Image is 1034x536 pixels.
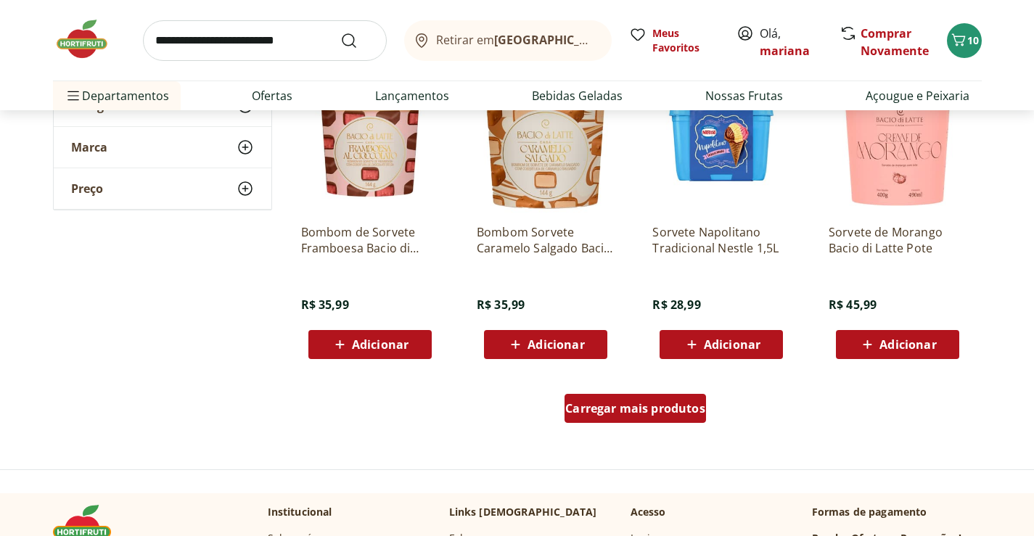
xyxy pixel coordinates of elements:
[660,330,783,359] button: Adicionar
[308,330,432,359] button: Adicionar
[301,297,349,313] span: R$ 35,99
[565,394,706,429] a: Carregar mais produtos
[477,75,615,213] img: Bombom Sorvete Caramelo Salgado Bacio Di Latte 144g
[812,505,982,519] p: Formas de pagamento
[879,339,936,350] span: Adicionar
[71,140,107,154] span: Marca
[71,181,103,196] span: Preço
[375,87,449,104] a: Lançamentos
[494,32,739,48] b: [GEOGRAPHIC_DATA]/[GEOGRAPHIC_DATA]
[54,127,271,168] button: Marca
[65,78,82,113] button: Menu
[947,23,982,58] button: Carrinho
[477,297,525,313] span: R$ 35,99
[760,43,810,59] a: mariana
[705,87,783,104] a: Nossas Frutas
[652,297,700,313] span: R$ 28,99
[652,26,719,55] span: Meus Favoritos
[829,75,967,213] img: Sorvete de Morango Bacio di Latte Pote
[352,339,409,350] span: Adicionar
[565,403,705,414] span: Carregar mais produtos
[866,87,969,104] a: Açougue e Peixaria
[301,75,439,213] img: Bombom de Sorvete Framboesa Bacio di Latte 144g
[53,17,126,61] img: Hortifruti
[404,20,612,61] button: Retirar em[GEOGRAPHIC_DATA]/[GEOGRAPHIC_DATA]
[268,505,332,519] p: Institucional
[436,33,596,46] span: Retirar em
[631,505,666,519] p: Acesso
[629,26,719,55] a: Meus Favoritos
[252,87,292,104] a: Ofertas
[829,297,877,313] span: R$ 45,99
[652,75,790,213] img: Sorvete Napolitano Tradicional Nestle 1,5L
[340,32,375,49] button: Submit Search
[861,25,929,59] a: Comprar Novamente
[143,20,387,61] input: search
[528,339,584,350] span: Adicionar
[836,330,959,359] button: Adicionar
[301,224,439,256] a: Bombom de Sorvete Framboesa Bacio di Latte 144g
[484,330,607,359] button: Adicionar
[65,78,169,113] span: Departamentos
[760,25,824,59] span: Olá,
[54,168,271,209] button: Preço
[477,224,615,256] a: Bombom Sorvete Caramelo Salgado Bacio Di Latte 144g
[704,339,760,350] span: Adicionar
[532,87,623,104] a: Bebidas Geladas
[449,505,597,519] p: Links [DEMOGRAPHIC_DATA]
[652,224,790,256] a: Sorvete Napolitano Tradicional Nestle 1,5L
[829,224,967,256] a: Sorvete de Morango Bacio di Latte Pote
[967,33,979,47] span: 10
